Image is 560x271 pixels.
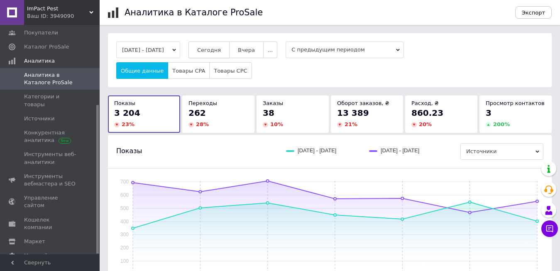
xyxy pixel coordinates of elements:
button: Сегодня [188,42,230,58]
span: Оборот заказов, ₴ [337,100,389,106]
text: 300 [120,232,129,237]
span: 13 389 [337,108,369,118]
span: Аналитика в Каталоге ProSale [24,71,77,86]
span: С предыдущим периодом [286,42,404,58]
span: Просмотр контактов [486,100,545,106]
text: 400 [120,219,129,225]
span: Заказы [263,100,283,106]
span: Показы [116,146,142,156]
span: Конкурентная аналитика [24,129,77,144]
span: Сегодня [197,47,221,53]
span: 200 % [493,121,510,127]
text: 600 [120,192,129,198]
span: 3 [486,108,492,118]
span: 23 % [122,121,134,127]
span: 262 [188,108,206,118]
span: ... [268,47,273,53]
text: 700 [120,179,129,185]
span: Товары CPA [172,68,205,74]
span: Аналитика [24,57,55,65]
span: 860.23 [411,108,443,118]
div: Ваш ID: 3949090 [27,12,100,20]
span: Покупатели [24,29,58,37]
span: Кошелек компании [24,216,77,231]
span: 10 % [270,121,283,127]
text: 100 [120,258,129,264]
span: Общие данные [121,68,164,74]
span: Источники [24,115,54,122]
span: Каталог ProSale [24,43,69,51]
span: 20 % [419,121,432,127]
text: 200 [120,245,129,251]
span: Товары CPC [214,68,247,74]
button: Товары CPC [209,62,252,79]
span: 28 % [196,121,209,127]
button: ... [263,42,277,58]
button: [DATE] - [DATE] [116,42,180,58]
span: 21 % [345,121,357,127]
h1: Аналитика в Каталоге ProSale [125,7,263,17]
span: 3 204 [114,108,140,118]
span: Маркет [24,238,45,245]
span: Переходы [188,100,217,106]
span: Инструменты веб-аналитики [24,151,77,166]
button: Экспорт [515,6,552,19]
span: ImPact Pest [27,5,89,12]
button: Чат с покупателем [541,220,558,237]
span: Инструменты вебмастера и SEO [24,173,77,188]
button: Вчера [229,42,264,58]
text: 500 [120,205,129,211]
span: Источники [460,143,543,160]
span: Настройки [24,252,54,259]
span: Расход, ₴ [411,100,439,106]
span: Категории и товары [24,93,77,108]
span: 38 [263,108,274,118]
button: Товары CPA [168,62,210,79]
span: Управление сайтом [24,194,77,209]
span: Экспорт [522,10,545,16]
span: Вчера [238,47,255,53]
button: Общие данные [116,62,168,79]
span: Показы [114,100,135,106]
